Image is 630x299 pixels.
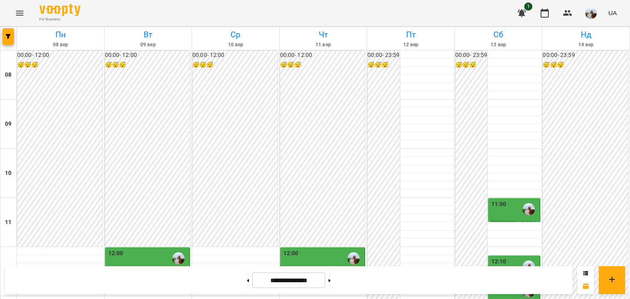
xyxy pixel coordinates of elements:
h6: 😴😴😴 [192,61,278,70]
h6: 08 [5,70,11,79]
h6: Нд [543,28,628,41]
img: Шемедюк Дарина Олександрівна [347,252,360,265]
h6: 😴😴😴 [17,61,103,70]
span: 1 [524,2,532,11]
h6: 08 вер [18,41,103,49]
h6: 😴😴😴 [105,61,190,70]
h6: 00:00 - 12:00 [192,51,278,60]
h6: Пт [368,28,453,41]
img: Voopty Logo [39,4,80,16]
h6: Чт [281,28,366,41]
h6: 00:00 - 23:59 [543,51,628,60]
button: Menu [10,3,30,23]
h6: 10 вер [193,41,278,49]
h6: 00:00 - 12:00 [105,51,190,60]
h6: 😴😴😴 [543,61,628,70]
span: [PERSON_NAME] (7 років) [491,219,536,234]
h6: 11 [5,218,11,227]
h6: Пн [18,28,103,41]
span: For Business [39,17,80,22]
h6: Ср [193,28,278,41]
h6: Вт [106,28,191,41]
label: 11:00 [491,200,507,209]
label: 12:10 [491,257,507,266]
h6: 00:00 - 12:00 [17,51,103,60]
h6: Сб [456,28,541,41]
h6: 😴😴😴 [367,61,399,70]
h6: 00:00 - 12:00 [280,51,365,60]
img: Шемедюк Дарина Олександрівна [172,252,185,265]
h6: 11 вер [281,41,366,49]
span: UA [608,9,617,17]
h6: 00:00 - 23:59 [455,51,487,60]
button: UA [605,5,620,20]
label: 12:00 [108,249,123,258]
h6: 09 [5,120,11,129]
h6: 😴😴😴 [455,61,487,70]
img: 1b82cdbc68fd32853a67547598c0d3c2.jpg [585,7,597,19]
h6: 00:00 - 23:59 [367,51,399,60]
h6: 😴😴😴 [280,61,365,70]
h6: 14 вер [543,41,628,49]
h6: 13 вер [456,41,541,49]
img: Шемедюк Дарина Олександрівна [523,203,535,215]
h6: 10 [5,169,11,178]
h6: 09 вер [106,41,191,49]
h6: 12 вер [368,41,453,49]
img: Шемедюк Дарина Олександрівна [523,260,535,273]
label: 12:00 [283,249,299,258]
